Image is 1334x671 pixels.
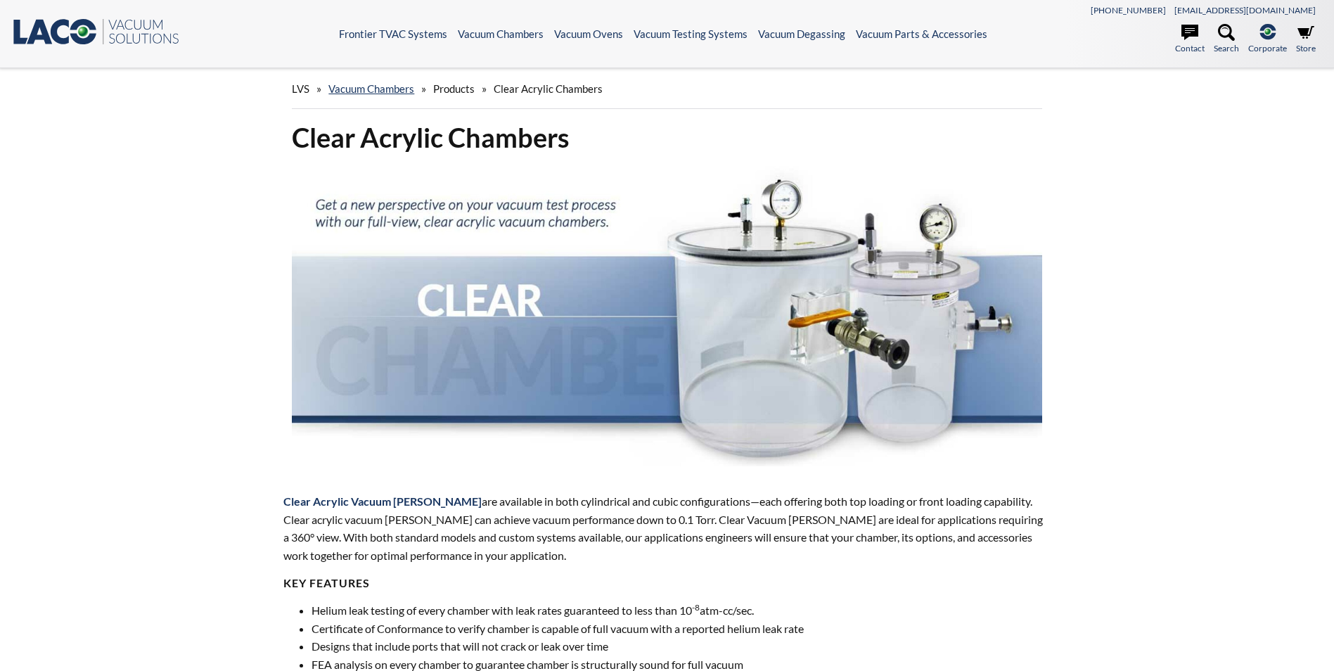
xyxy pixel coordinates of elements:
[1214,24,1239,55] a: Search
[312,601,1050,620] li: Helium leak testing of every chamber with leak rates guaranteed to less than 10 atm-cc/sec.
[494,82,603,95] span: Clear Acrylic Chambers
[292,166,1041,466] img: Clear Chambers header
[554,27,623,40] a: Vacuum Ovens
[458,27,544,40] a: Vacuum Chambers
[339,27,447,40] a: Frontier TVAC Systems
[283,576,1050,591] h4: KEY FEATURES
[634,27,748,40] a: Vacuum Testing Systems
[292,82,309,95] span: LVS
[292,69,1041,109] div: » » »
[312,637,1050,656] li: Designs that include ports that will not crack or leak over time
[1296,24,1316,55] a: Store
[1248,41,1287,55] span: Corporate
[1174,5,1316,15] a: [EMAIL_ADDRESS][DOMAIN_NAME]
[292,120,1041,155] h1: Clear Acrylic Chambers
[433,82,475,95] span: Products
[692,602,700,613] sup: -8
[328,82,414,95] a: Vacuum Chambers
[758,27,845,40] a: Vacuum Degassing
[1091,5,1166,15] a: [PHONE_NUMBER]
[1175,24,1205,55] a: Contact
[283,492,1050,564] p: are available in both cylindrical and cubic configurations—each offering both top loading or fron...
[856,27,987,40] a: Vacuum Parts & Accessories
[312,620,1050,638] li: Certificate of Conformance to verify chamber is capable of full vacuum with a reported helium lea...
[283,494,482,508] span: Clear Acrylic Vacuum [PERSON_NAME]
